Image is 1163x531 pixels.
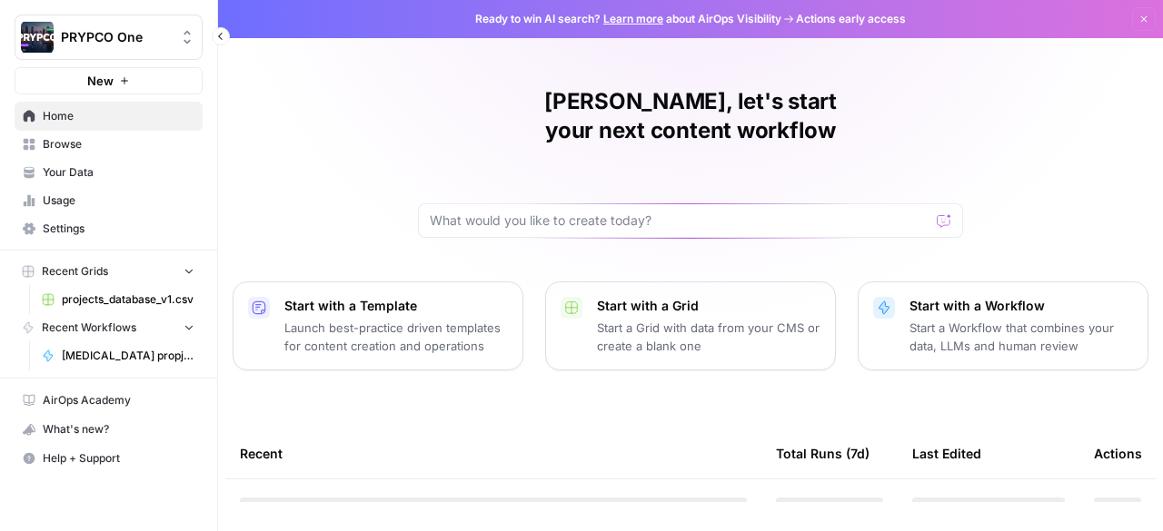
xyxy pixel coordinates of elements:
[284,319,508,355] p: Launch best-practice driven templates for content creation and operations
[858,281,1148,370] button: Start with a WorkflowStart a Workflow that combines your data, LLMs and human review
[15,158,203,187] a: Your Data
[42,320,136,336] span: Recent Workflows
[15,102,203,131] a: Home
[61,28,171,46] span: PRYPCO One
[15,416,202,443] div: What's new?
[43,392,194,408] span: AirOps Academy
[910,297,1133,315] p: Start with a Workflow
[597,319,820,355] p: Start a Grid with data from your CMS or create a blank one
[15,258,203,285] button: Recent Grids
[240,428,747,478] div: Recent
[15,415,203,444] button: What's new?
[418,87,963,145] h1: [PERSON_NAME], let's start your next content workflow
[545,281,836,370] button: Start with a GridStart a Grid with data from your CMS or create a blank one
[34,341,203,370] a: [MEDICAL_DATA] propjects enhancement
[475,11,781,27] span: Ready to win AI search? about AirOps Visibility
[430,211,929,230] input: What would you like to create today?
[15,214,203,243] a: Settings
[796,11,906,27] span: Actions early access
[597,297,820,315] p: Start with a Grid
[15,186,203,215] a: Usage
[42,263,108,280] span: Recent Grids
[15,444,203,473] button: Help + Support
[87,72,114,90] span: New
[62,291,194,308] span: projects_database_v1.csv
[603,12,663,25] a: Learn more
[15,15,203,60] button: Workspace: PRYPCO One
[15,386,203,415] a: AirOps Academy
[43,136,194,152] span: Browse
[21,21,54,54] img: PRYPCO One Logo
[284,297,508,315] p: Start with a Template
[776,428,870,478] div: Total Runs (7d)
[34,285,203,314] a: projects_database_v1.csv
[43,450,194,467] span: Help + Support
[62,348,194,364] span: [MEDICAL_DATA] propjects enhancement
[43,221,194,237] span: Settings
[15,130,203,159] a: Browse
[43,108,194,124] span: Home
[1094,428,1142,478] div: Actions
[43,164,194,181] span: Your Data
[233,281,523,370] button: Start with a TemplateLaunch best-practice driven templates for content creation and operations
[15,67,203,94] button: New
[912,428,981,478] div: Last Edited
[15,314,203,341] button: Recent Workflows
[43,192,194,209] span: Usage
[910,319,1133,355] p: Start a Workflow that combines your data, LLMs and human review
